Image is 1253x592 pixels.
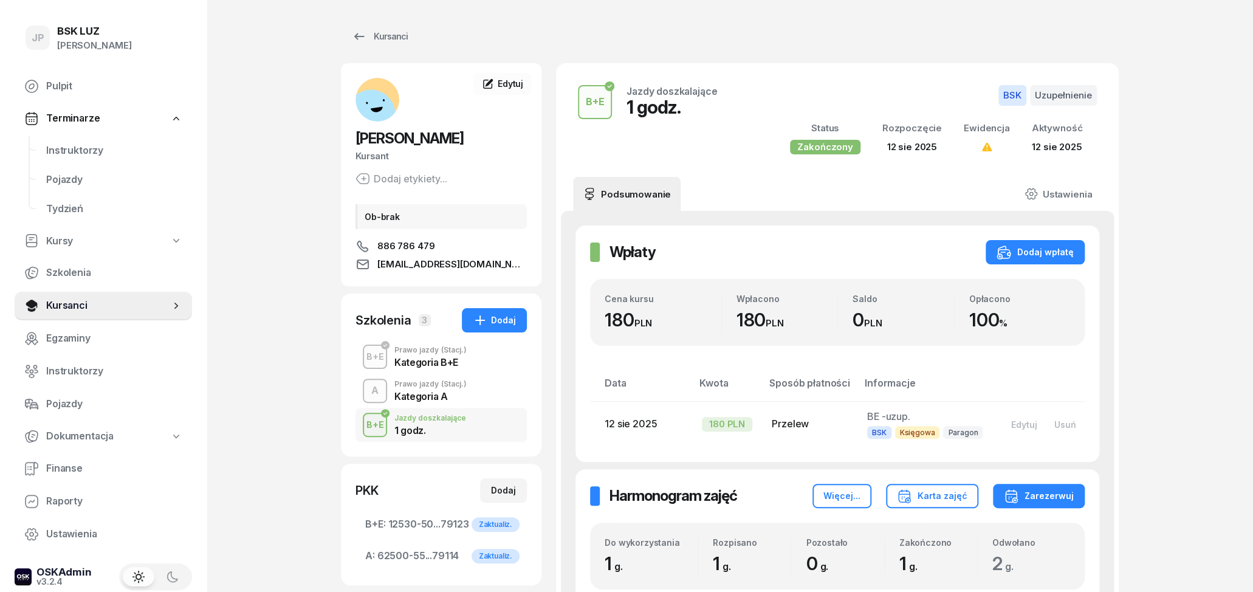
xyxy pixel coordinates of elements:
[46,429,114,444] span: Dokumentacja
[766,317,784,329] small: PLN
[887,141,937,153] span: 12 sie 2025
[999,317,1008,329] small: %
[908,560,917,573] small: g.
[886,484,978,508] button: Karta zajęć
[15,454,192,483] a: Finanse
[46,396,182,412] span: Pojazdy
[736,294,838,304] div: Wpłacono
[998,85,1026,106] span: BSK
[363,413,387,437] button: B+E
[46,201,182,217] span: Tydzień
[736,309,838,331] div: 180
[790,120,860,136] div: Status
[590,375,692,401] th: Data
[895,426,940,439] span: Księgowa
[46,78,182,94] span: Pulpit
[365,548,517,564] span: 62500-55...79114
[46,494,182,509] span: Raporty
[46,363,182,379] span: Instruktorzy
[762,375,857,401] th: Sposób płatności
[864,317,882,329] small: PLN
[1054,419,1076,430] div: Usuń
[992,537,1070,548] div: Odwołano
[46,172,182,188] span: Pojazdy
[772,416,848,432] div: Przelew
[605,294,721,304] div: Cena kursu
[363,379,387,403] button: A
[355,129,464,147] span: [PERSON_NAME]
[394,346,467,354] div: Prawo jazdy
[605,418,657,430] span: 12 sie 2025
[853,294,954,304] div: Saldo
[15,422,192,450] a: Dokumentacja
[713,552,737,574] span: 1
[377,239,434,253] span: 886 786 479
[355,204,527,229] div: Ob-brak
[969,309,1071,331] div: 100
[1015,177,1102,211] a: Ustawienia
[605,309,721,331] div: 180
[899,552,924,574] span: 1
[46,461,182,477] span: Finanse
[36,577,92,586] div: v3.2.4
[15,487,192,516] a: Raporty
[355,257,527,272] a: [EMAIL_ADDRESS][DOMAIN_NAME]
[46,233,73,249] span: Kursy
[15,72,192,101] a: Pulpit
[702,417,752,432] div: 180 PLN
[626,96,717,118] div: 1 godz.
[790,140,860,154] div: Zakończony
[806,537,884,548] div: Pozostało
[998,85,1097,106] button: BSKUzupełnienie
[15,227,192,255] a: Kursy
[355,148,527,164] div: Kursant
[614,560,623,573] small: g.
[363,345,387,369] button: B+E
[362,349,389,364] div: B+E
[15,520,192,549] a: Ustawienia
[352,29,408,44] div: Kursanci
[1031,120,1082,136] div: Aktywność
[46,526,182,542] span: Ustawienia
[355,374,527,408] button: APrawo jazdy(Stacj.)Kategoria A
[46,331,182,346] span: Egzaminy
[36,194,192,224] a: Tydzień
[1003,415,1046,435] button: Edytuj
[992,552,1020,574] span: 2
[1046,415,1085,435] button: Usuń
[462,308,527,332] button: Dodaj
[355,312,411,329] div: Szkolenia
[491,483,516,498] div: Dodaj
[46,265,182,281] span: Szkolenia
[365,517,385,532] span: B+E:
[853,309,954,331] div: 0
[355,542,527,571] a: A:62500-55...79114Zaktualiz.
[394,391,467,401] div: Kategoria A
[581,92,609,112] div: B+E
[578,85,612,119] button: B+E
[394,415,466,422] div: Jazdy doszkalające
[1030,85,1097,106] span: Uzupełnienie
[355,171,447,186] button: Dodaj etykiety...
[355,482,379,499] div: PKK
[355,340,527,374] button: B+EPrawo jazdy(Stacj.)Kategoria B+E
[377,257,527,272] span: [EMAIL_ADDRESS][DOMAIN_NAME]
[993,484,1085,508] button: Zarezerwuj
[419,314,431,326] span: 3
[36,165,192,194] a: Pojazdy
[857,375,993,401] th: Informacje
[15,568,32,585] img: logo-xs-dark@2x.png
[969,294,1071,304] div: Opłacono
[997,245,1074,260] div: Dodaj wpłatę
[498,78,523,89] span: Edytuj
[986,240,1085,264] button: Dodaj wpłatę
[713,537,791,548] div: Rozpisano
[812,484,871,508] button: Więcej...
[32,33,44,43] span: JP
[609,243,656,262] h2: Wpłaty
[57,26,132,36] div: BSK LUZ
[355,408,527,442] button: B+EJazdy doszkalające1 godz.
[605,552,629,574] span: 1
[362,417,389,432] div: B+E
